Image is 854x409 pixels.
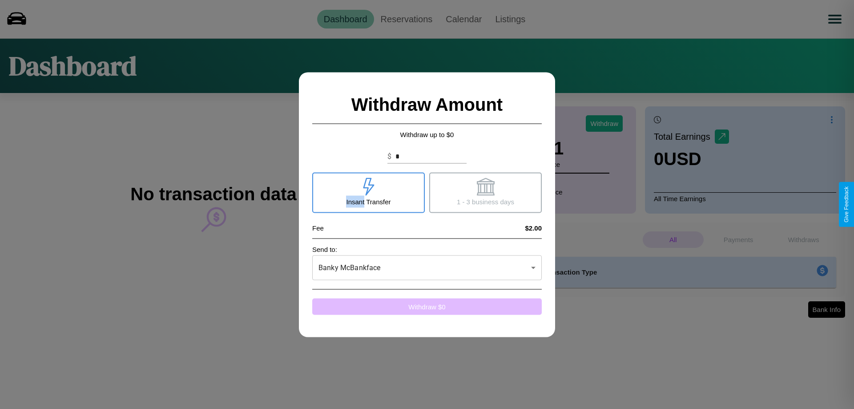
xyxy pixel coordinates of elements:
p: Insant Transfer [346,195,391,207]
div: Give Feedback [843,186,850,223]
button: Withdraw $0 [312,298,542,315]
p: Withdraw up to $ 0 [312,128,542,140]
p: Fee [312,222,324,234]
h4: $2.00 [525,224,542,231]
p: $ [387,151,391,162]
p: Send to: [312,243,542,255]
div: Banky McBankface [312,255,542,280]
h2: Withdraw Amount [312,85,542,124]
p: 1 - 3 business days [457,195,514,207]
